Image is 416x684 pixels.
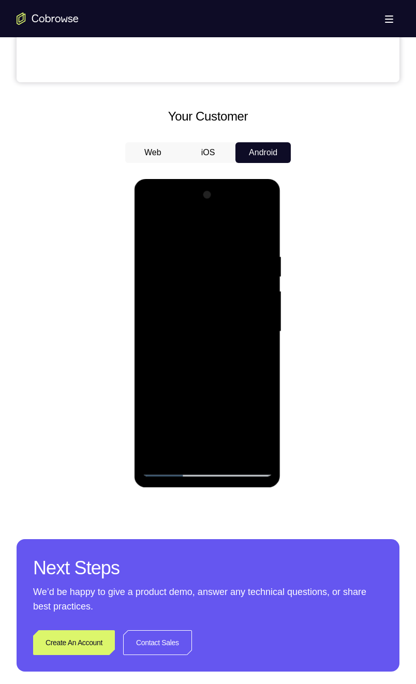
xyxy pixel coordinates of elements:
[92,118,291,139] button: Sign in
[98,99,285,109] input: Enter your email
[165,169,235,180] div: Sign in with Google
[92,71,291,85] h1: Sign in to your account
[161,219,239,229] div: Sign in with Intercom
[172,268,245,275] a: Create a new account
[92,267,291,276] p: Don't have an account?
[92,189,291,210] button: Sign in with GitHub
[125,142,181,163] button: Web
[17,107,399,126] h2: Your Customer
[33,556,383,581] h2: Next Steps
[235,142,291,163] button: Android
[162,244,238,254] div: Sign in with Zendesk
[123,630,192,655] a: Contact Sales
[165,194,235,204] div: Sign in with GitHub
[17,12,79,25] a: Go to the home page
[181,142,236,163] button: iOS
[186,148,197,156] p: or
[33,630,115,655] a: Create An Account
[92,214,291,234] button: Sign in with Intercom
[92,164,291,185] button: Sign in with Google
[92,239,291,259] button: Sign in with Zendesk
[33,585,383,614] p: We’d be happy to give a product demo, answer any technical questions, or share best practices.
